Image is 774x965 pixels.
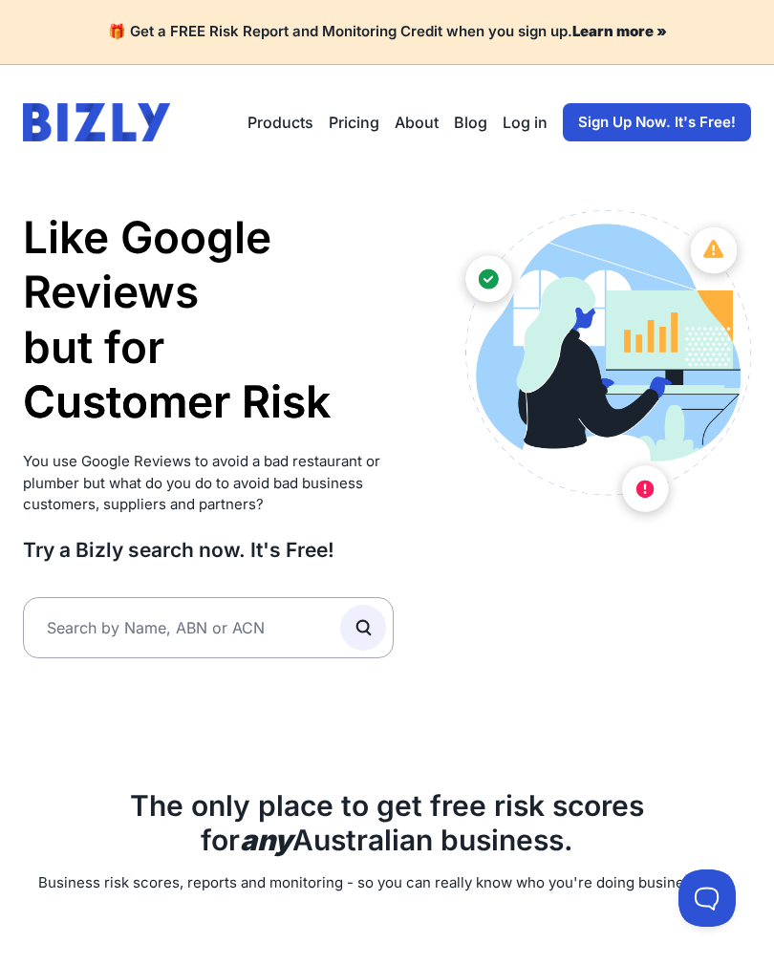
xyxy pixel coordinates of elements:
h4: 🎁 Get a FREE Risk Report and Monitoring Credit when you sign up. [23,23,751,41]
a: Sign Up Now. It's Free! [563,103,751,141]
input: Search by Name, ABN or ACN [23,597,394,658]
a: Pricing [329,111,379,134]
iframe: Toggle Customer Support [678,869,736,927]
h1: Like Google Reviews but for [23,210,394,430]
li: Customer Risk [23,375,331,430]
a: Blog [454,111,487,134]
b: any [240,823,292,857]
h3: Try a Bizly search now. It's Free! [23,537,394,563]
button: Products [247,111,313,134]
a: About [395,111,439,134]
p: Business risk scores, reports and monitoring - so you can really know who you're doing business w... [23,872,751,894]
a: Learn more » [572,22,667,40]
li: Supplier Risk [23,430,331,485]
a: Log in [503,111,548,134]
p: You use Google Reviews to avoid a bad restaurant or plumber but what do you do to avoid bad busin... [23,451,394,516]
h2: The only place to get free risk scores for Australian business. [23,788,751,857]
